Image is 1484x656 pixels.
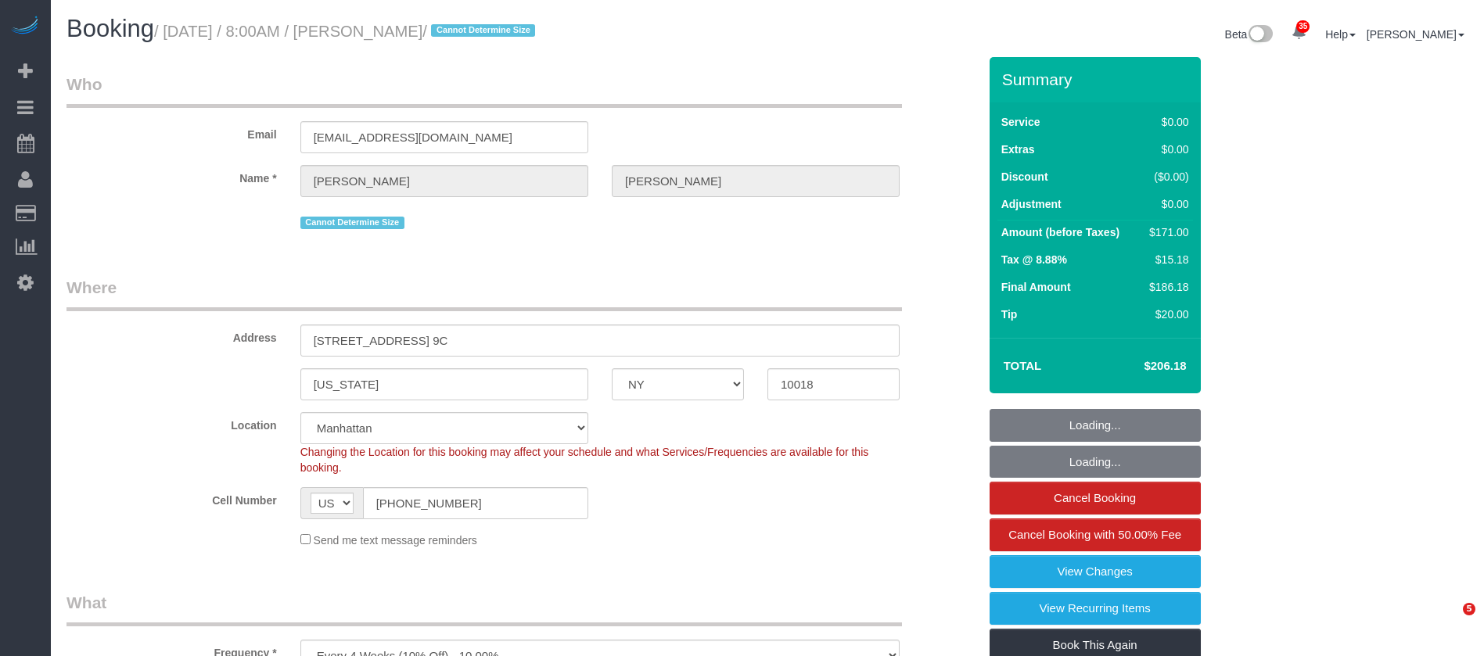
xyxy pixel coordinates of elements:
[66,276,902,311] legend: Where
[1284,16,1314,50] a: 35
[66,591,902,626] legend: What
[1002,70,1193,88] h3: Summary
[314,534,477,547] span: Send me text message reminders
[300,121,588,153] input: Email
[1225,28,1274,41] a: Beta
[990,555,1201,588] a: View Changes
[1008,528,1181,541] span: Cancel Booking with 50.00% Fee
[431,24,535,37] span: Cannot Determine Size
[55,412,289,433] label: Location
[1463,603,1475,615] span: 5
[1143,224,1188,240] div: $171.00
[1001,252,1067,267] label: Tax @ 8.88%
[1143,114,1188,130] div: $0.00
[1367,28,1464,41] a: [PERSON_NAME]
[1001,169,1048,185] label: Discount
[300,165,588,197] input: First Name
[1001,114,1040,130] label: Service
[1004,359,1042,372] strong: Total
[1143,306,1188,322] div: $20.00
[300,217,404,229] span: Cannot Determine Size
[66,15,154,42] span: Booking
[1143,142,1188,157] div: $0.00
[300,368,588,400] input: City
[1001,142,1035,157] label: Extras
[990,592,1201,625] a: View Recurring Items
[1001,224,1119,240] label: Amount (before Taxes)
[363,487,588,519] input: Cell Number
[1001,306,1018,322] label: Tip
[154,23,540,40] small: / [DATE] / 8:00AM / [PERSON_NAME]
[1143,252,1188,267] div: $15.18
[422,23,540,40] span: /
[1001,196,1062,212] label: Adjustment
[9,16,41,38] img: Automaid Logo
[612,165,900,197] input: Last Name
[990,518,1201,551] a: Cancel Booking with 50.00% Fee
[767,368,900,400] input: Zip Code
[1143,169,1188,185] div: ($0.00)
[1247,25,1273,45] img: New interface
[66,73,902,108] legend: Who
[1296,20,1310,33] span: 35
[300,446,869,474] span: Changing the Location for this booking may affect your schedule and what Services/Frequencies are...
[1431,603,1468,640] iframe: Intercom live chat
[55,121,289,142] label: Email
[1097,360,1186,373] h4: $206.18
[1143,196,1188,212] div: $0.00
[1001,279,1071,295] label: Final Amount
[55,487,289,508] label: Cell Number
[1325,28,1356,41] a: Help
[1143,279,1188,295] div: $186.18
[990,482,1201,514] a: Cancel Booking
[55,324,289,346] label: Address
[55,165,289,186] label: Name *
